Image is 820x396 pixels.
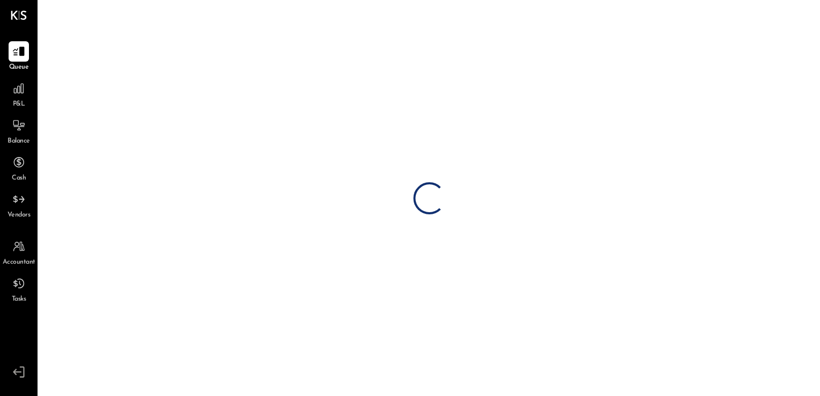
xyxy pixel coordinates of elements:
[8,211,31,220] span: Vendors
[12,295,26,304] span: Tasks
[1,78,37,109] a: P&L
[1,115,37,146] a: Balance
[9,63,29,72] span: Queue
[1,41,37,72] a: Queue
[1,189,37,220] a: Vendors
[8,137,30,146] span: Balance
[1,152,37,183] a: Cash
[1,236,37,267] a: Accountant
[1,273,37,304] a: Tasks
[3,258,35,267] span: Accountant
[12,174,26,183] span: Cash
[13,100,25,109] span: P&L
